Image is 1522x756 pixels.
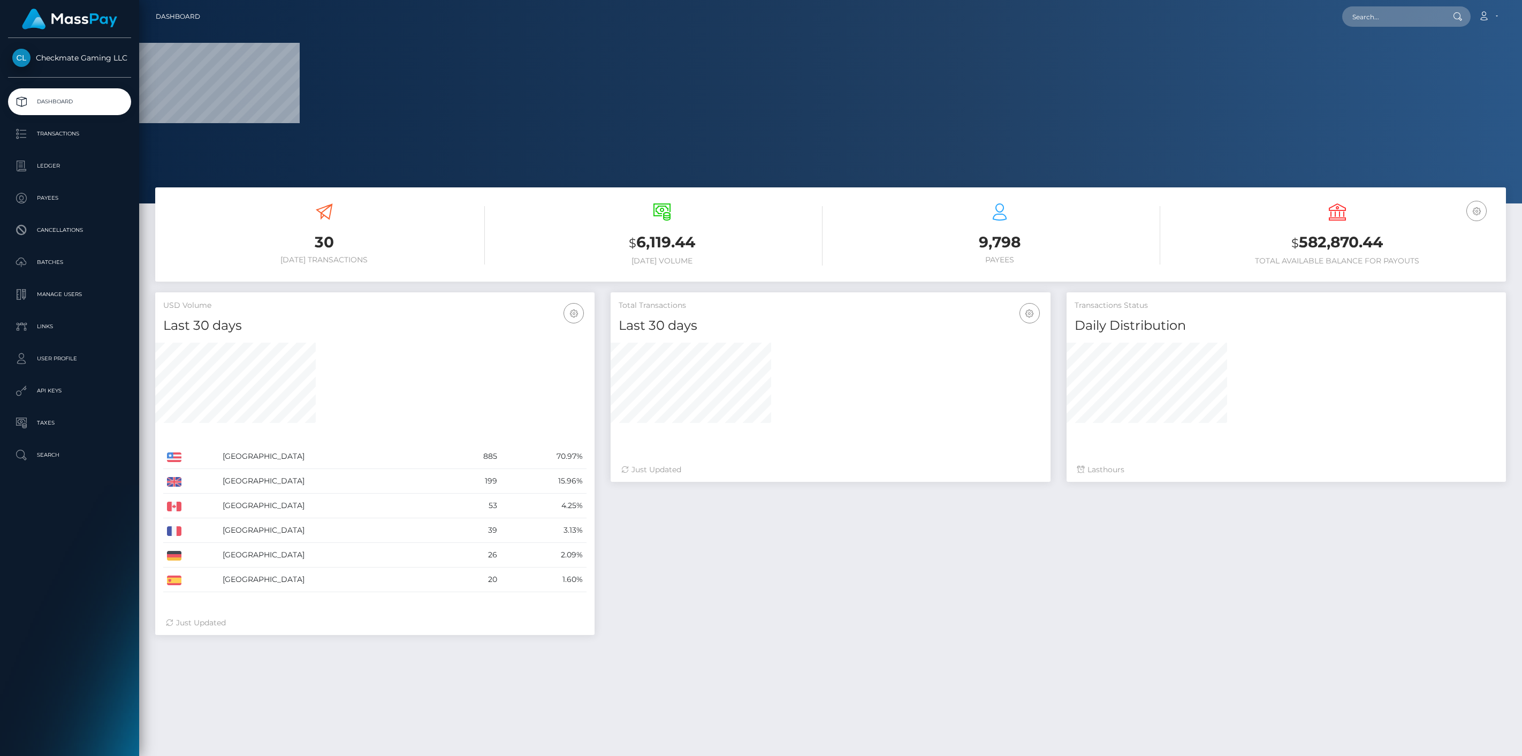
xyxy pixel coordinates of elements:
h4: Last 30 days [163,316,587,335]
td: [GEOGRAPHIC_DATA] [219,518,446,543]
img: Checkmate Gaming LLC [12,49,31,67]
a: Dashboard [156,5,200,28]
a: Cancellations [8,217,131,244]
td: [GEOGRAPHIC_DATA] [219,469,446,494]
td: 4.25% [501,494,587,518]
h3: 6,119.44 [501,232,823,254]
p: Dashboard [12,94,127,110]
h3: 582,870.44 [1176,232,1498,254]
td: 20 [446,568,501,592]
a: Manage Users [8,281,131,308]
a: Search [8,442,131,468]
td: 199 [446,469,501,494]
td: [GEOGRAPHIC_DATA] [219,543,446,568]
p: API Keys [12,383,127,399]
a: Payees [8,185,131,211]
h5: Transactions Status [1075,300,1498,311]
a: API Keys [8,377,131,404]
img: CA.png [167,502,181,511]
td: [GEOGRAPHIC_DATA] [219,568,446,592]
td: 15.96% [501,469,587,494]
a: Dashboard [8,88,131,115]
div: Just Updated [621,464,1039,475]
p: Search [12,447,127,463]
td: 3.13% [501,518,587,543]
img: GB.png [167,477,181,487]
a: Batches [8,249,131,276]
img: FR.png [167,526,181,536]
td: 70.97% [501,444,587,469]
h5: USD Volume [163,300,587,311]
td: 39 [446,518,501,543]
p: Links [12,319,127,335]
td: 1.60% [501,568,587,592]
small: $ [1291,236,1299,251]
p: Manage Users [12,286,127,303]
a: Taxes [8,410,131,436]
h4: Last 30 days [619,316,1042,335]
a: Ledger [8,153,131,179]
td: [GEOGRAPHIC_DATA] [219,494,446,518]
small: $ [629,236,636,251]
img: DE.png [167,551,181,561]
p: Transactions [12,126,127,142]
p: Taxes [12,415,127,431]
img: MassPay Logo [22,9,117,29]
p: Ledger [12,158,127,174]
h6: Total Available Balance for Payouts [1176,256,1498,266]
p: User Profile [12,351,127,367]
input: Search... [1342,6,1443,27]
td: 885 [446,444,501,469]
td: [GEOGRAPHIC_DATA] [219,444,446,469]
h6: Payees [839,255,1160,264]
td: 2.09% [501,543,587,568]
p: Cancellations [12,222,127,238]
div: Just Updated [166,617,584,629]
td: 26 [446,543,501,568]
h3: 30 [163,232,485,253]
a: Transactions [8,120,131,147]
h5: Total Transactions [619,300,1042,311]
span: Checkmate Gaming LLC [8,53,131,63]
h4: Daily Distribution [1075,316,1498,335]
a: Links [8,313,131,340]
p: Payees [12,190,127,206]
h6: [DATE] Transactions [163,255,485,264]
a: User Profile [8,345,131,372]
img: US.png [167,452,181,462]
p: Batches [12,254,127,270]
h6: [DATE] Volume [501,256,823,266]
img: ES.png [167,576,181,585]
div: Last hours [1077,464,1495,475]
h3: 9,798 [839,232,1160,253]
td: 53 [446,494,501,518]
